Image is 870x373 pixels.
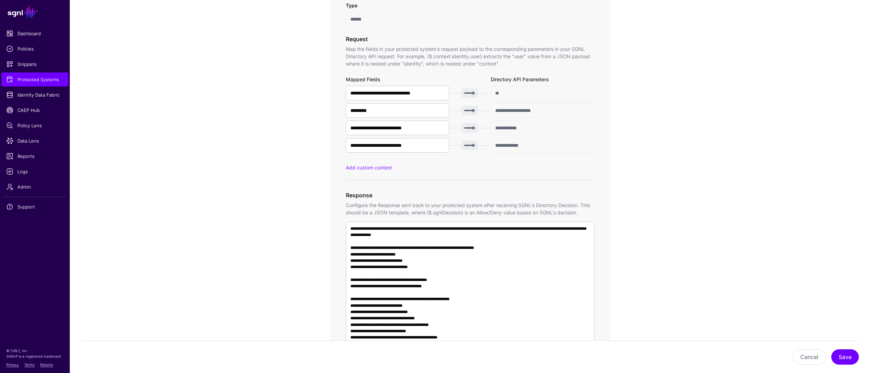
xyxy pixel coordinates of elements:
a: Data Lens [1,134,68,148]
span: Identity Data Fabric [6,91,64,98]
span: Admin [6,183,64,190]
span: Policies [6,45,64,52]
span: Reports [6,153,64,160]
a: Terms [24,363,35,367]
span: Protected Systems [6,76,64,83]
span: Policy Lens [6,122,64,129]
a: Admin [1,180,68,194]
span: Support [6,203,64,210]
span: Dashboard [6,30,64,37]
span: Logs [6,168,64,175]
a: CAEP Hub [1,103,68,117]
p: SGNL® is a registered trademark [6,353,64,359]
a: Logs [1,165,68,178]
button: Save [831,349,859,365]
a: Snippets [1,57,68,71]
h3: Response [346,191,594,199]
a: Identity Data Fabric [1,88,68,102]
p: © [URL], Inc [6,348,64,353]
p: Configure the Response sent back to your protected system after receiving SGNL's Directory Decisi... [346,201,594,216]
span: CAEP Hub [6,107,64,114]
a: Reports [1,149,68,163]
span: Data Lens [6,137,64,144]
label: Type [346,2,357,9]
a: Dashboard [1,26,68,40]
h3: Request [346,35,594,43]
label: Directory API Parameters [491,76,549,83]
a: Add custom context [346,165,392,170]
button: Cancel [793,349,826,365]
a: Policies [1,42,68,56]
p: Map the fields in your protected system's request payload to the corresponding paremeters in your... [346,45,594,67]
label: Mapped Fields [346,76,380,83]
span: Snippets [6,61,64,68]
a: Policy Lens [1,119,68,132]
a: Protected Systems [1,73,68,86]
a: Patents [40,363,53,367]
a: Privacy [6,363,19,367]
a: SGNL [4,4,66,20]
